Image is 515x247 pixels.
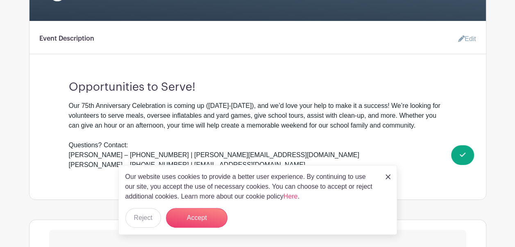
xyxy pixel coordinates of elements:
h6: Event Description [39,35,94,43]
p: Our website uses cookies to provide a better user experience. By continuing to use our site, you ... [125,172,377,201]
img: close_button-5f87c8562297e5c2d7936805f587ecaba9071eb48480494691a3f1689db116b3.svg [386,174,390,179]
a: Here [284,193,298,200]
h3: Opportunities to Serve! [69,74,447,94]
button: Accept [166,208,227,228]
a: Edit [451,31,476,47]
div: Our 75th Anniversary Celebration is coming up ([DATE]-[DATE]), and we’d love your help to make it... [69,101,447,170]
button: Reject [125,208,161,228]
